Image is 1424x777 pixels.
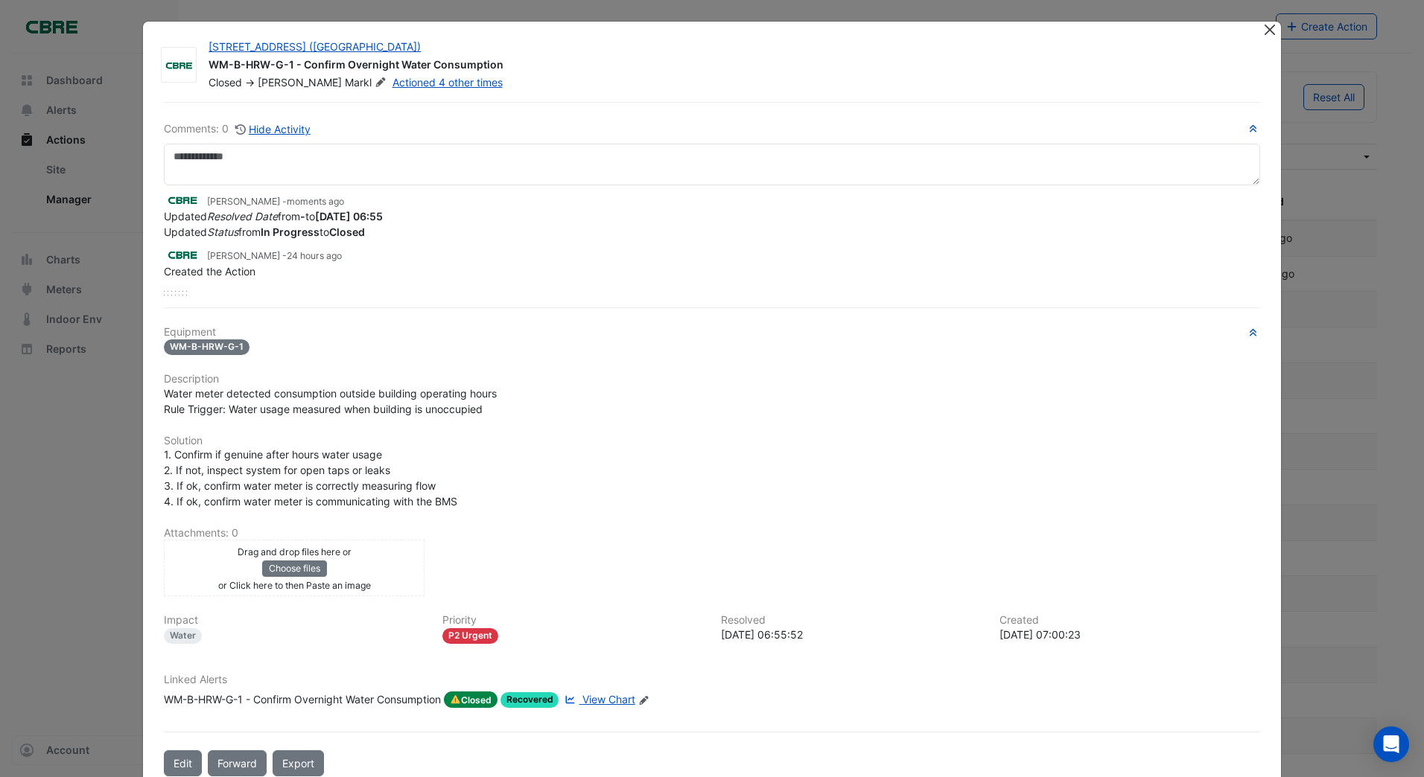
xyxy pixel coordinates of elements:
[164,326,1260,339] h6: Equipment
[1262,22,1278,37] button: Close
[638,694,649,706] fa-icon: Edit Linked Alerts
[164,614,425,627] h6: Impact
[164,674,1260,686] h6: Linked Alerts
[164,226,365,238] span: Updated from to
[208,750,267,776] button: Forward
[164,527,1260,540] h6: Attachments: 0
[262,560,327,577] button: Choose files
[329,226,365,238] strong: Closed
[500,692,559,708] span: Recovered
[562,691,635,708] a: View Chart
[392,76,503,89] a: Actioned 4 other times
[209,76,242,89] span: Closed
[164,448,457,508] span: 1. Confirm if genuine after hours water usage 2. If not, inspect system for open taps or leaks 3....
[582,693,635,706] span: View Chart
[162,58,196,73] img: CBRE Charter Hall
[207,249,342,263] small: [PERSON_NAME] -
[164,387,497,415] span: Water meter detected consumption outside building operating hours Rule Trigger: Water usage measu...
[442,628,498,644] div: P2 Urgent
[999,627,1260,642] div: [DATE] 07:00:23
[261,226,320,238] strong: In Progress
[721,627,982,642] div: [DATE] 06:55:52
[442,614,703,627] h6: Priority
[164,691,441,708] div: WM-B-HRW-G-1 - Confirm Overnight Water Consumption
[345,75,389,90] span: Markl
[721,614,982,627] h6: Resolved
[209,40,421,53] a: [STREET_ADDRESS] ([GEOGRAPHIC_DATA])
[300,210,305,223] strong: -
[258,76,342,89] span: [PERSON_NAME]
[164,750,202,776] button: Edit
[164,121,311,138] div: Comments: 0
[218,580,371,591] small: or Click here to then Paste an image
[287,250,342,261] span: 2025-10-08 07:00:23
[207,210,278,223] em: Resolved Date
[164,339,249,355] span: WM-B-HRW-G-1
[235,121,311,138] button: Hide Activity
[245,76,255,89] span: ->
[444,691,498,708] span: Closed
[164,246,201,263] img: CBRE Charter Hall
[287,196,344,207] span: 2025-10-09 06:55:52
[207,226,238,238] em: Status
[999,614,1260,627] h6: Created
[164,210,383,223] span: Updated from to
[164,373,1260,386] h6: Description
[209,57,1245,75] div: WM-B-HRW-G-1 - Confirm Overnight Water Consumption
[164,628,202,644] div: Water
[164,435,1260,447] h6: Solution
[238,546,352,557] small: Drag and drop files here or
[273,750,324,776] a: Export
[315,210,383,223] strong: 2025-10-09 06:55:52
[207,195,344,208] small: [PERSON_NAME] -
[164,192,201,208] img: CBRE Charter Hall
[1373,726,1409,762] div: Open Intercom Messenger
[164,265,255,278] span: Created the Action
